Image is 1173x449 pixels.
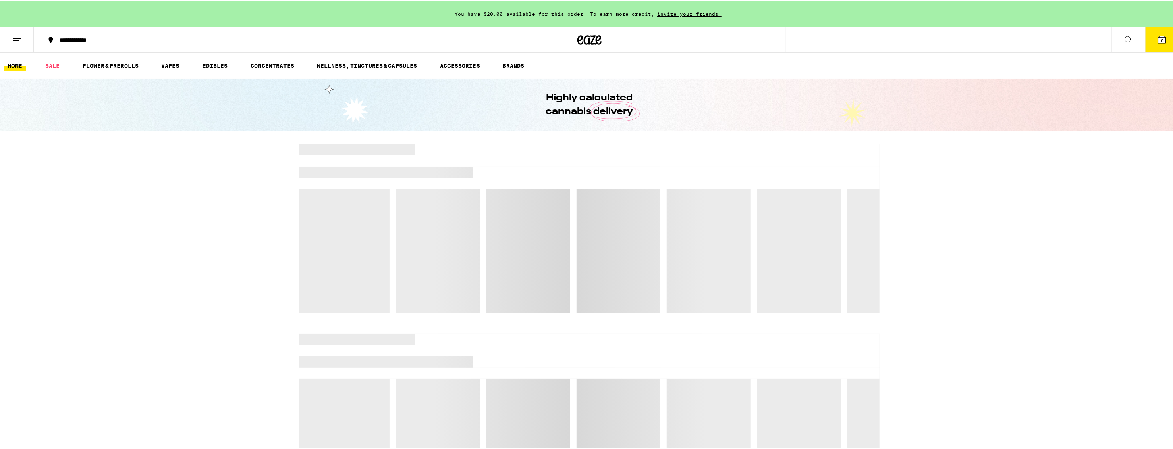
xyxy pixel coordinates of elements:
[41,60,64,69] a: SALE
[1161,37,1163,42] span: 9
[436,60,484,69] a: ACCESSORIES
[157,60,183,69] a: VAPES
[79,60,143,69] a: FLOWER & PREROLLS
[247,60,298,69] a: CONCENTRATES
[654,10,725,15] span: invite your friends.
[455,10,654,15] span: You have $20.00 available for this order! To earn more credit,
[523,90,656,117] h1: Highly calculated cannabis delivery
[313,60,421,69] a: WELLNESS, TINCTURES & CAPSULES
[499,60,529,69] a: BRANDS
[4,60,26,69] a: HOME
[198,60,232,69] a: EDIBLES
